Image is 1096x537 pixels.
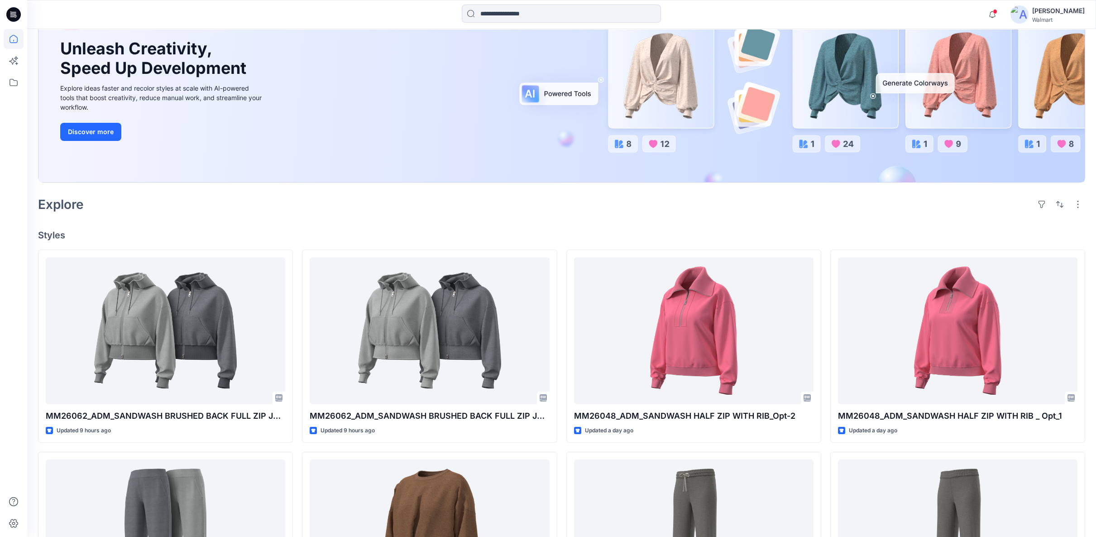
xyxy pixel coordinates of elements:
a: MM26048_ADM_SANDWASH HALF ZIP WITH RIB_Opt-2 [574,257,814,404]
p: Updated 9 hours ago [321,426,375,435]
h1: Unleash Creativity, Speed Up Development [60,39,250,78]
h2: Explore [38,197,84,212]
img: avatar [1010,5,1029,24]
h4: Styles [38,230,1085,241]
a: MM26062_ADM_SANDWASH BRUSHED BACK FULL ZIP JACKET OPT-1 [310,257,549,404]
p: MM26062_ADM_SANDWASH BRUSHED BACK FULL ZIP JACKET OPT-1 [310,410,549,422]
p: Updated 9 hours ago [57,426,111,435]
div: Walmart [1032,16,1085,23]
button: Discover more [60,123,121,141]
a: Discover more [60,123,264,141]
p: Updated a day ago [849,426,897,435]
div: [PERSON_NAME] [1032,5,1085,16]
p: MM26048_ADM_SANDWASH HALF ZIP WITH RIB _ Opt_1 [838,410,1077,422]
div: Explore ideas faster and recolor styles at scale with AI-powered tools that boost creativity, red... [60,83,264,112]
p: Updated a day ago [585,426,633,435]
p: MM26062_ADM_SANDWASH BRUSHED BACK FULL ZIP JACKET OPT-2 [46,410,285,422]
a: MM26048_ADM_SANDWASH HALF ZIP WITH RIB _ Opt_1 [838,257,1077,404]
p: MM26048_ADM_SANDWASH HALF ZIP WITH RIB_Opt-2 [574,410,814,422]
a: MM26062_ADM_SANDWASH BRUSHED BACK FULL ZIP JACKET OPT-2 [46,257,285,404]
